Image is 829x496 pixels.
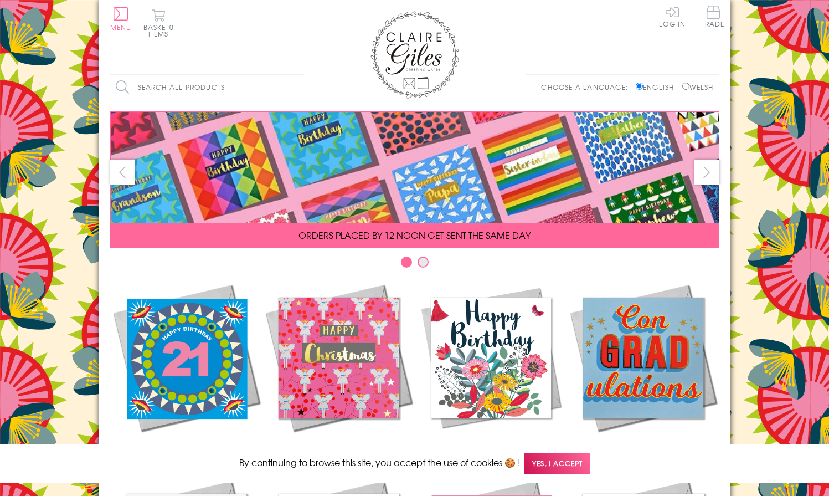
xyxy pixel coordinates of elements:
[524,453,590,474] span: Yes, I accept
[464,442,517,456] span: Birthdays
[541,82,634,92] p: Choose a language:
[682,83,689,90] input: Welsh
[682,82,714,92] label: Welsh
[567,282,719,456] a: Academic
[702,6,725,27] span: Trade
[148,22,174,39] span: 0 items
[370,11,459,99] img: Claire Giles Greetings Cards
[293,75,304,100] input: Search
[659,6,686,27] a: Log In
[615,442,672,456] span: Academic
[262,282,415,456] a: Christmas
[415,282,567,456] a: Birthdays
[150,442,222,456] span: New Releases
[143,9,174,37] button: Basket0 items
[401,257,412,268] button: Carousel Page 1 (Current Slide)
[110,75,304,100] input: Search all products
[110,7,132,30] button: Menu
[310,442,367,456] span: Christmas
[110,160,135,185] button: prev
[298,228,531,242] span: ORDERS PLACED BY 12 NOON GET SENT THE SAME DAY
[702,6,725,29] a: Trade
[636,83,643,90] input: English
[636,82,679,92] label: English
[694,160,719,185] button: next
[110,22,132,32] span: Menu
[110,282,262,456] a: New Releases
[110,256,719,273] div: Carousel Pagination
[418,257,429,268] button: Carousel Page 2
